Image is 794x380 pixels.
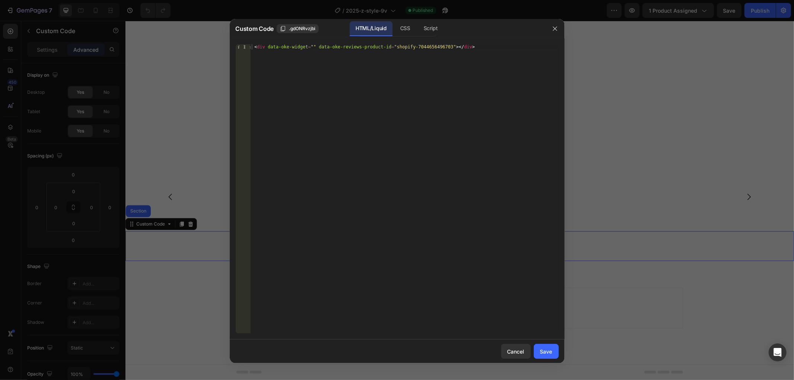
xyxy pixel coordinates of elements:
[9,200,41,207] div: Custom Code
[317,263,352,271] span: Add section
[328,176,333,181] button: Dot
[534,344,559,359] button: Save
[361,289,417,296] span: then drag & drop elements
[289,25,315,32] span: .gdONRvzjbi
[540,348,552,355] div: Save
[312,289,351,296] span: from URL or image
[418,21,444,36] div: Script
[3,188,22,192] div: Section
[769,344,787,361] div: Open Intercom Messenger
[313,280,352,287] div: Generate layout
[254,280,299,287] div: Choose templates
[507,348,524,355] div: Cancel
[336,176,340,181] button: Dot
[35,166,55,186] button: Carousel Back Arrow
[394,21,416,36] div: CSS
[350,21,392,36] div: HTML/Liquid
[367,280,412,287] div: Add blank section
[613,166,634,186] button: Carousel Next Arrow
[236,44,251,50] div: 1
[277,24,319,33] button: .gdONRvzjbi
[236,24,274,33] span: Custom Code
[501,344,531,359] button: Cancel
[251,289,302,296] span: inspired by CRO experts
